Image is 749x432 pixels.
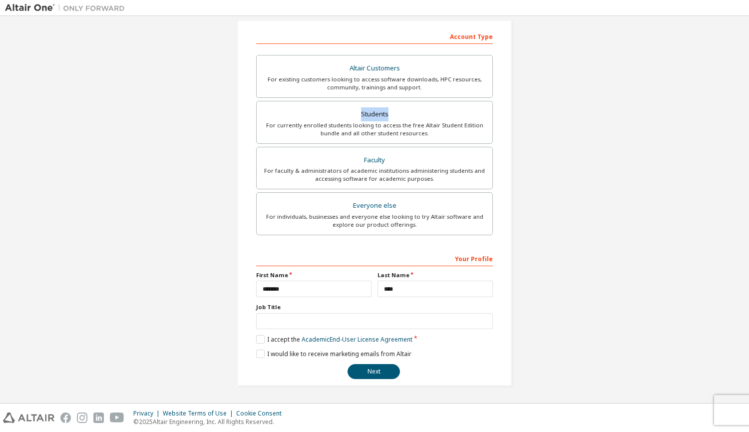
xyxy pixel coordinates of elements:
div: Students [263,107,486,121]
img: youtube.svg [110,413,124,423]
img: altair_logo.svg [3,413,54,423]
img: facebook.svg [60,413,71,423]
button: Next [348,364,400,379]
div: For faculty & administrators of academic institutions administering students and accessing softwa... [263,167,486,183]
label: Last Name [377,271,493,279]
div: For existing customers looking to access software downloads, HPC resources, community, trainings ... [263,75,486,91]
div: Website Terms of Use [163,410,236,418]
p: © 2025 Altair Engineering, Inc. All Rights Reserved. [133,418,288,426]
div: For individuals, businesses and everyone else looking to try Altair software and explore our prod... [263,213,486,229]
label: I would like to receive marketing emails from Altair [256,350,411,358]
img: linkedin.svg [93,413,104,423]
div: Account Type [256,28,493,44]
div: Privacy [133,410,163,418]
div: Faculty [263,153,486,167]
div: Altair Customers [263,61,486,75]
label: Job Title [256,303,493,311]
div: Your Profile [256,250,493,266]
label: First Name [256,271,372,279]
img: instagram.svg [77,413,87,423]
img: Altair One [5,3,130,13]
div: Everyone else [263,199,486,213]
label: I accept the [256,335,412,344]
div: For currently enrolled students looking to access the free Altair Student Edition bundle and all ... [263,121,486,137]
a: Academic End-User License Agreement [302,335,412,344]
div: Cookie Consent [236,410,288,418]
